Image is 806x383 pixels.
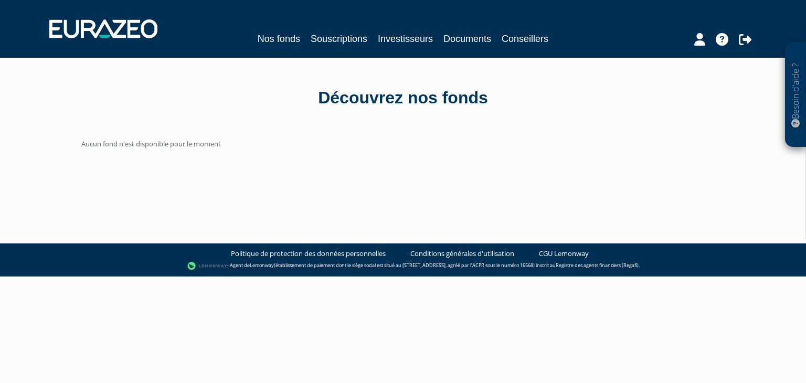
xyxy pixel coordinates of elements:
a: Investisseurs [378,31,433,46]
a: CGU Lemonway [539,249,589,259]
img: 1732889491-logotype_eurazeo_blanc_rvb.png [49,19,157,38]
div: Aucun fond n'est disponible pour le moment [81,139,725,149]
a: Politique de protection des données personnelles [231,249,386,259]
a: Souscriptions [311,31,367,46]
div: Découvrez nos fonds [104,86,702,110]
a: Conseillers [502,31,548,46]
a: Documents [443,31,491,46]
a: Lemonway [250,262,274,269]
div: - Agent de (établissement de paiement dont le siège social est situé au [STREET_ADDRESS], agréé p... [10,261,796,271]
a: Nos fonds [258,31,300,48]
a: Registre des agents financiers (Regafi) [556,262,639,269]
p: Besoin d'aide ? [790,48,802,142]
img: logo-lemonway.png [187,261,228,271]
a: Conditions générales d'utilisation [410,249,514,259]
